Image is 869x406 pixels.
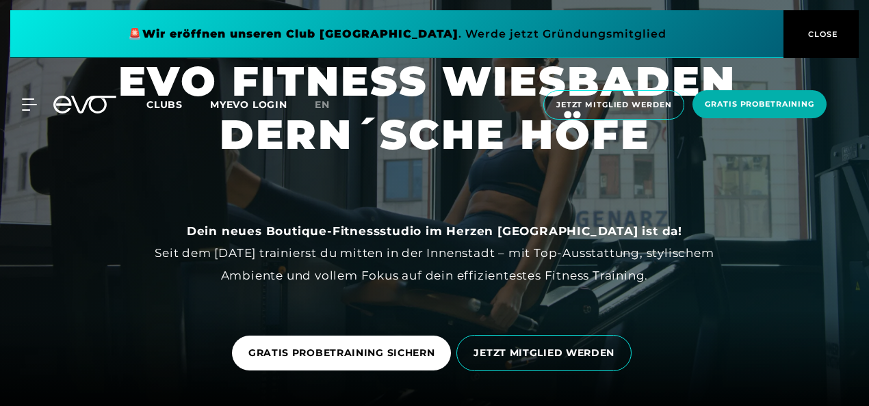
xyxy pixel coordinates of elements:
[315,97,346,113] a: en
[474,346,614,360] span: JETZT MITGLIED WERDEN
[127,220,742,286] div: Seit dem [DATE] trainierst du mitten in der Innenstadt – mit Top-Ausstattung, stylischem Ambiente...
[315,98,330,111] span: en
[456,325,637,381] a: JETZT MITGLIED WERDEN
[187,224,682,238] strong: Dein neues Boutique-Fitnessstudio im Herzen [GEOGRAPHIC_DATA] ist da!
[539,90,688,120] a: Jetzt Mitglied werden
[556,99,671,111] span: Jetzt Mitglied werden
[146,98,210,111] a: Clubs
[248,346,435,360] span: GRATIS PROBETRAINING SICHERN
[805,28,838,40] span: CLOSE
[210,98,287,111] a: MYEVO LOGIN
[146,98,183,111] span: Clubs
[705,98,814,110] span: Gratis Probetraining
[232,336,452,370] a: GRATIS PROBETRAINING SICHERN
[783,10,859,58] button: CLOSE
[688,90,831,120] a: Gratis Probetraining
